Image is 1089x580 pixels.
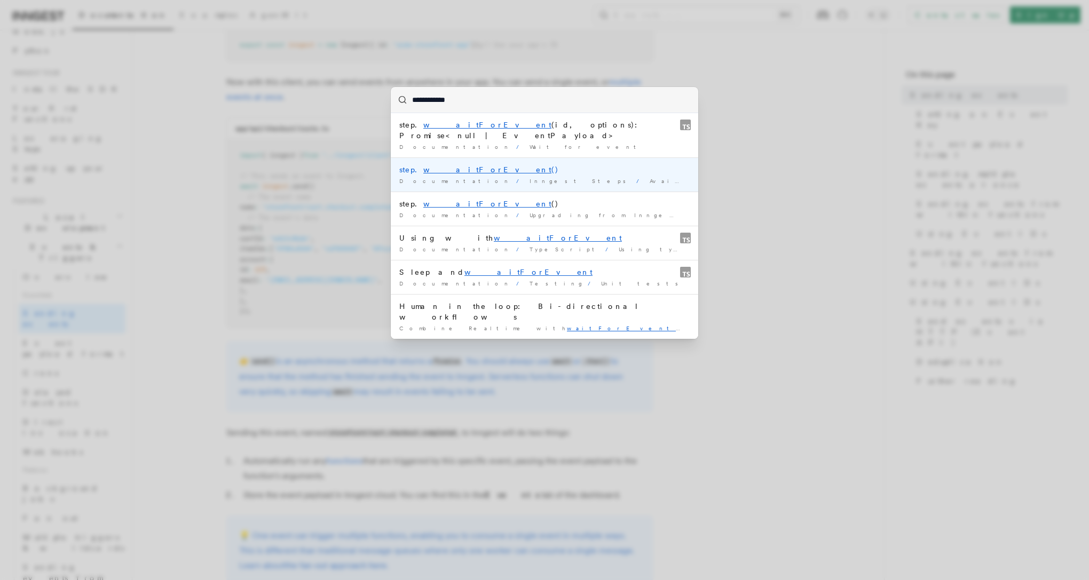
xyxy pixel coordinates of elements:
[516,178,525,184] span: /
[516,280,525,287] span: /
[399,267,690,277] div: Sleep and
[530,212,804,218] span: Upgrading from Inngest SDK v2 to v3
[399,198,690,209] div: step. ()
[399,246,512,252] span: Documentation
[423,121,551,129] mark: waitForEvent
[516,212,525,218] span: /
[530,246,601,252] span: TypeScript
[588,280,597,287] span: /
[399,178,512,184] span: Documentation
[650,178,825,184] span: Available Step Methods
[567,325,689,331] mark: waitForEvent
[530,280,583,287] span: Testing
[530,144,643,150] span: Wait for event
[399,164,690,175] div: step. ()
[399,233,690,243] div: Using with
[399,144,512,150] span: Documentation
[636,178,645,184] span: /
[494,234,622,242] mark: waitForEvent
[399,212,512,218] span: Documentation
[516,246,525,252] span: /
[601,280,684,287] span: Unit tests
[399,280,512,287] span: Documentation
[399,120,690,141] div: step. (id, options): Promise<null | EventPayload>
[399,324,690,332] div: Combine Realtime with () to enable workflows that …
[423,200,551,208] mark: waitForEvent
[399,301,690,322] div: Human in the loop: Bi-directional workflows
[423,165,551,174] mark: waitForEvent
[605,246,614,252] span: /
[516,144,525,150] span: /
[619,246,698,252] span: Using types
[464,268,593,276] mark: waitForEvent
[530,178,632,184] span: Inngest Steps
